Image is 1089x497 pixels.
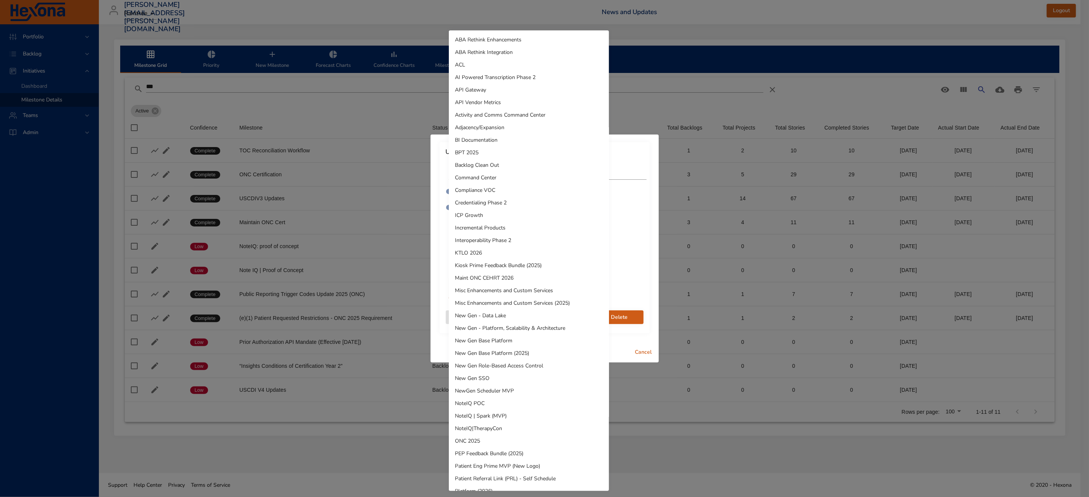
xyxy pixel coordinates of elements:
[449,171,609,184] li: Command Center
[449,297,609,309] li: Misc Enhancements and Custom Services (2025)
[449,259,609,272] li: Kiosk Prime Feedback Bundle (2025)
[449,222,609,234] li: Incremental Products
[449,247,609,259] li: KTLO 2026
[449,472,609,485] li: Patient Referral Link (PRL) - Self Schedule
[449,422,609,435] li: NoteIQ|TherapyCon
[449,109,609,121] li: Activity and Comms Command Center
[449,272,609,284] li: Maint ONC CEHRT 2026
[449,334,609,347] li: New Gen Base Platform
[449,33,609,46] li: ABA Rethink Enhancements
[449,71,609,84] li: AI Powered Transcription Phase 2
[449,284,609,297] li: Misc Enhancements and Custom Services
[449,59,609,71] li: ACL
[449,347,609,359] li: New Gen Base Platform (2025)
[449,159,609,171] li: Backlog Clean Out
[449,84,609,96] li: API Gateway
[449,309,609,322] li: New Gen - Data Lake
[449,209,609,222] li: ICP Growth
[449,397,609,410] li: NoteIQ POC
[449,359,609,372] li: New Gen Role-Based Access Control
[449,134,609,146] li: BI Documentation
[449,372,609,385] li: New Gen SSO
[449,196,609,209] li: Credentialing Phase 2
[449,410,609,422] li: NoteIQ | Spark (MVP)
[449,184,609,196] li: Compliance VOC
[449,146,609,159] li: BPT 2025
[449,46,609,59] li: ABA Rethink Integration
[449,121,609,134] li: Adjacency/Expansion
[449,447,609,460] li: PEP Feedback Bundle (2025)
[449,234,609,247] li: Interoperability Phase 2
[449,435,609,447] li: ONC 2025
[449,96,609,109] li: API Vendor Metrics
[449,322,609,334] li: New Gen - Platform, Scalability & Architecture
[449,460,609,472] li: Patient Eng Prime MVP (New Logo)
[449,385,609,397] li: NewGen Scheduler MVP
